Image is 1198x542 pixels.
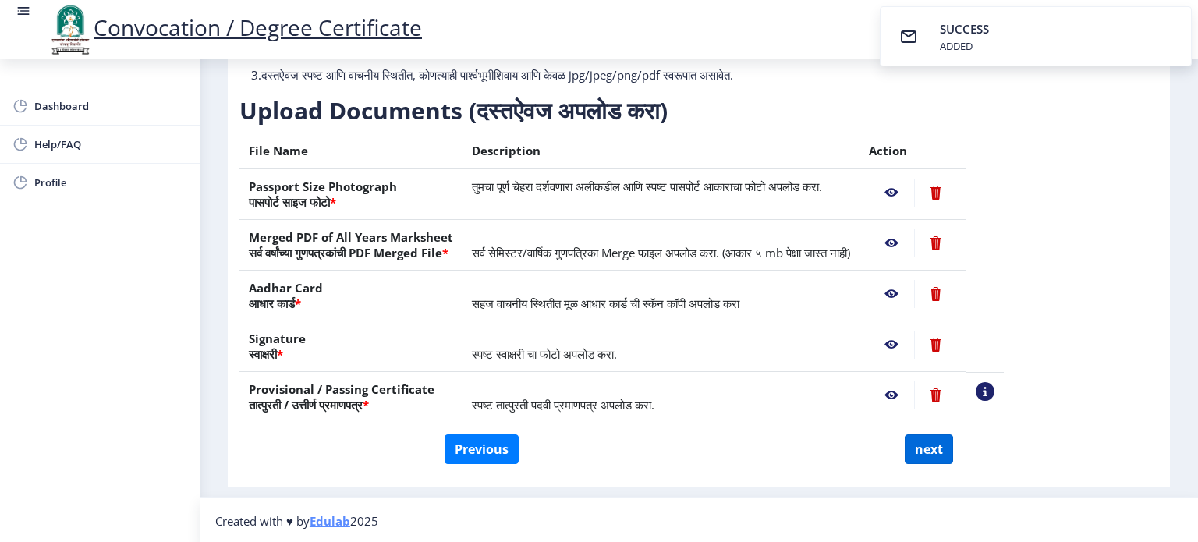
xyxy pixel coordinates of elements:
span: स्पष्ट स्वाक्षरी चा फोटो अपलोड करा. [472,346,617,362]
td: तुमचा पूर्ण चेहरा दर्शवणारा अलीकडील आणि स्पष्ट पासपोर्ट आकाराचा फोटो अपलोड करा. [463,168,860,220]
button: Previous [445,434,519,464]
nb-action: View File [869,229,914,257]
th: Action [860,133,966,169]
span: SUCCESS [940,21,989,37]
p: 3.दस्तऐवज स्पष्ट आणि वाचनीय स्थितीत, कोणत्याही पार्श्वभूमीशिवाय आणि केवळ jpg/jpeg/png/pdf स्वरूपा... [251,67,840,83]
th: Merged PDF of All Years Marksheet सर्व वर्षांच्या गुणपत्रकांची PDF Merged File [239,220,463,271]
span: स्पष्ट तात्पुरती पदवी प्रमाणपत्र अपलोड करा. [472,397,654,413]
img: logo [47,3,94,56]
nb-action: View File [869,381,914,409]
th: Aadhar Card आधार कार्ड [239,271,463,321]
nb-action: View File [869,280,914,308]
nb-action: Delete File [914,280,957,308]
a: Convocation / Degree Certificate [47,12,422,42]
span: Profile [34,173,187,192]
nb-action: Delete File [914,381,957,409]
nb-action: View File [869,179,914,207]
span: सहज वाचनीय स्थितीत मूळ आधार कार्ड ची स्कॅन कॉपी अपलोड करा [472,296,739,311]
nb-action: Delete File [914,229,957,257]
nb-action: View File [869,331,914,359]
nb-action: Delete File [914,179,957,207]
button: next [905,434,953,464]
span: Created with ♥ by 2025 [215,513,378,529]
span: Help/FAQ [34,135,187,154]
th: Provisional / Passing Certificate तात्पुरती / उत्तीर्ण प्रमाणपत्र [239,372,463,423]
th: Description [463,133,860,169]
th: Signature स्वाक्षरी [239,321,463,372]
h3: Upload Documents (दस्तऐवज अपलोड करा) [239,95,1004,126]
th: File Name [239,133,463,169]
nb-action: Delete File [914,331,957,359]
span: सर्व सेमिस्टर/वार्षिक गुणपत्रिका Merge फाइल अपलोड करा. (आकार ५ mb पेक्षा जास्त नाही) [472,245,850,260]
div: ADDED [940,39,992,53]
nb-action: View Sample PDC [976,382,994,401]
th: Passport Size Photograph पासपोर्ट साइज फोटो [239,168,463,220]
a: Edulab [310,513,350,529]
span: Dashboard [34,97,187,115]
